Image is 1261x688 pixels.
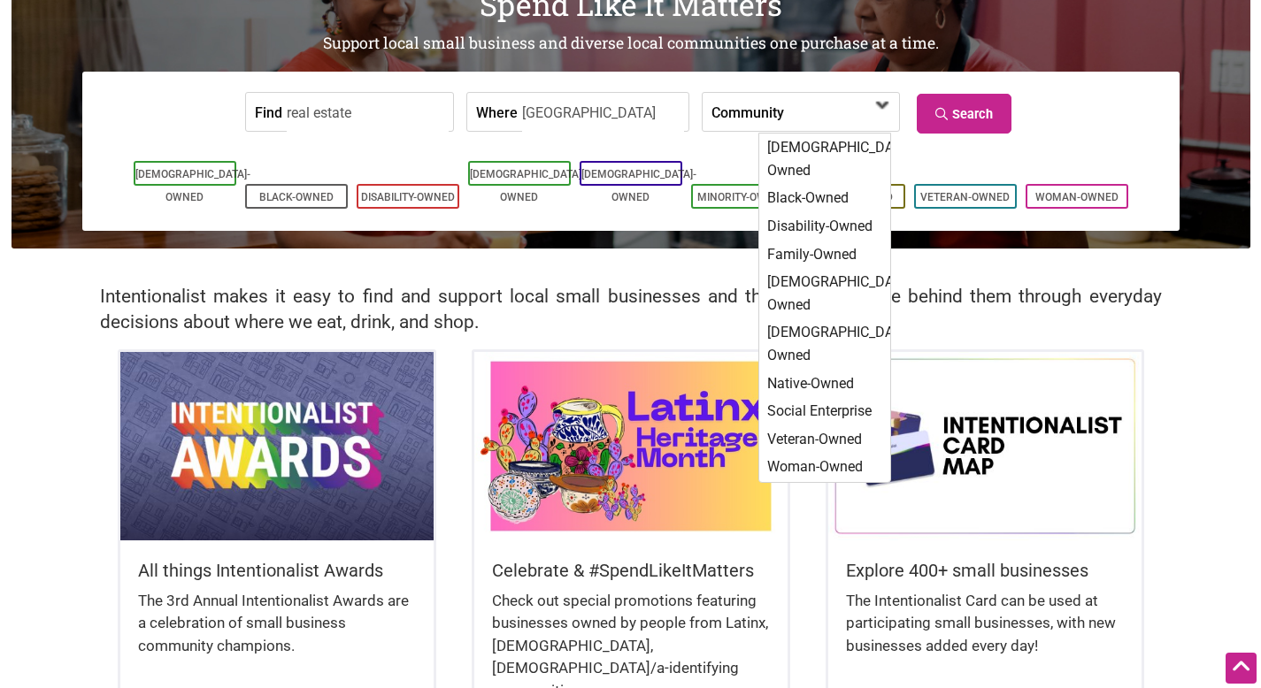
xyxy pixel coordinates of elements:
a: Disability-Owned [361,191,455,203]
div: Scroll Back to Top [1226,653,1257,684]
img: Latinx / Hispanic Heritage Month [474,352,788,539]
label: Find [255,93,282,131]
a: Search [917,94,1011,134]
div: The 3rd Annual Intentionalist Awards are a celebration of small business community champions. [138,590,416,676]
div: Native-Owned [761,370,888,398]
a: [DEMOGRAPHIC_DATA]-Owned [581,168,696,203]
a: [DEMOGRAPHIC_DATA]-Owned [470,168,585,203]
label: Community [711,93,784,131]
h2: Support local small business and diverse local communities one purchase at a time. [12,33,1250,55]
a: Minority-Owned [697,191,788,203]
h2: Intentionalist makes it easy to find and support local small businesses and the diverse people be... [100,284,1162,335]
img: Intentionalist Awards [120,352,434,539]
input: neighborhood, city, state [522,93,684,133]
div: The Intentionalist Card can be used at participating small businesses, with new businesses added ... [846,590,1124,676]
h5: Celebrate & #SpendLikeItMatters [492,558,770,583]
div: Woman-Owned [761,453,888,481]
div: Disability-Owned [761,212,888,241]
div: [DEMOGRAPHIC_DATA]-Owned [761,134,888,184]
a: Woman-Owned [1035,191,1119,203]
div: [DEMOGRAPHIC_DATA]-Owned [761,268,888,318]
label: Where [476,93,518,131]
input: a business, product, service [287,93,449,133]
a: Black-Owned [259,191,334,203]
h5: All things Intentionalist Awards [138,558,416,583]
a: Veteran-Owned [920,191,1010,203]
div: Social Enterprise [761,397,888,425]
div: [DEMOGRAPHIC_DATA]-Owned [761,318,888,369]
div: Veteran-Owned [761,425,888,454]
h5: Explore 400+ small businesses [846,558,1124,583]
img: Intentionalist Card Map [828,352,1142,539]
div: Family-Owned [761,241,888,269]
a: [DEMOGRAPHIC_DATA]-Owned [135,168,250,203]
div: Black-Owned [761,184,888,212]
